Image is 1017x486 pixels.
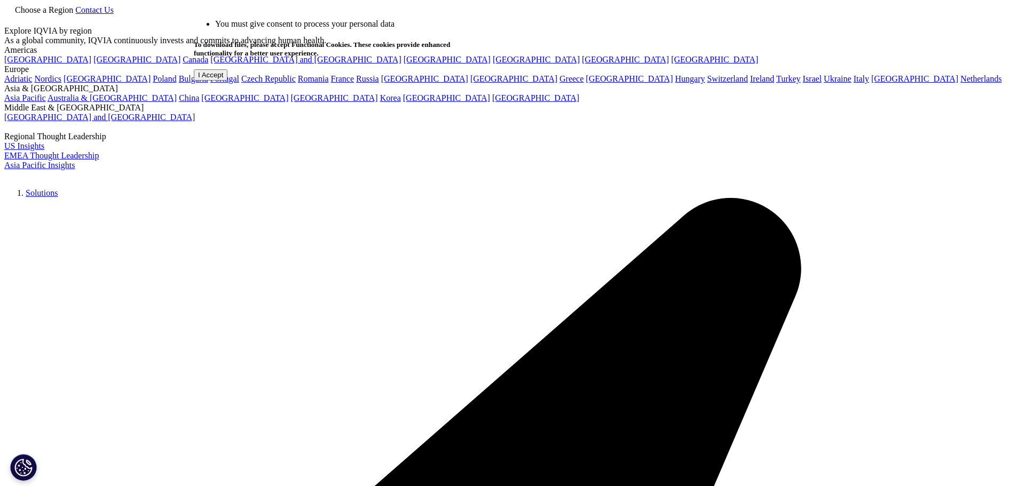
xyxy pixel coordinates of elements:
[179,93,199,102] a: China
[64,74,151,83] a: [GEOGRAPHIC_DATA]
[4,36,1013,45] div: As a global community, IQVIA continuously invests and commits to advancing human health.
[707,74,747,83] a: Switzerland
[750,74,774,83] a: Ireland
[194,41,453,58] h5: To download files, please accept Functional Cookies. These cookies provide enhanced functionality...
[4,74,32,83] a: Adriatic
[803,74,822,83] a: Israel
[4,141,44,150] a: US Insights
[586,74,673,83] a: [GEOGRAPHIC_DATA]
[48,93,177,102] a: Australia & [GEOGRAPHIC_DATA]
[75,5,114,14] a: Contact Us
[4,132,1013,141] div: Regional Thought Leadership
[582,55,669,64] a: [GEOGRAPHIC_DATA]
[776,74,801,83] a: Turkey
[470,74,557,83] a: [GEOGRAPHIC_DATA]
[93,55,180,64] a: [GEOGRAPHIC_DATA]
[854,74,869,83] a: Italy
[960,74,1002,83] a: Netherlands
[4,84,1013,93] div: Asia & [GEOGRAPHIC_DATA]
[183,55,208,64] a: Canada
[380,93,401,102] a: Korea
[4,103,1013,113] div: Middle East & [GEOGRAPHIC_DATA]
[559,74,584,83] a: Greece
[4,55,91,64] a: [GEOGRAPHIC_DATA]
[4,113,195,122] a: [GEOGRAPHIC_DATA] and [GEOGRAPHIC_DATA]
[671,55,758,64] a: [GEOGRAPHIC_DATA]
[291,93,378,102] a: [GEOGRAPHIC_DATA]
[824,74,852,83] a: Ukraine
[4,161,75,170] a: Asia Pacific Insights
[15,5,73,14] span: Choose a Region
[153,74,176,83] a: Poland
[4,65,1013,74] div: Europe
[201,93,288,102] a: [GEOGRAPHIC_DATA]
[4,93,46,102] a: Asia Pacific
[215,19,453,29] li: You must give consent to process your personal data
[179,74,208,83] a: Bulgaria
[194,69,227,81] input: I Accept
[675,74,705,83] a: Hungary
[492,93,579,102] a: [GEOGRAPHIC_DATA]
[34,74,61,83] a: Nordics
[4,26,1013,36] div: Explore IQVIA by region
[4,45,1013,55] div: Americas
[10,454,37,481] button: Cookie Settings
[26,188,58,197] a: Solutions
[4,151,99,160] a: EMEA Thought Leadership
[871,74,958,83] a: [GEOGRAPHIC_DATA]
[493,55,580,64] a: [GEOGRAPHIC_DATA]
[403,93,490,102] a: [GEOGRAPHIC_DATA]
